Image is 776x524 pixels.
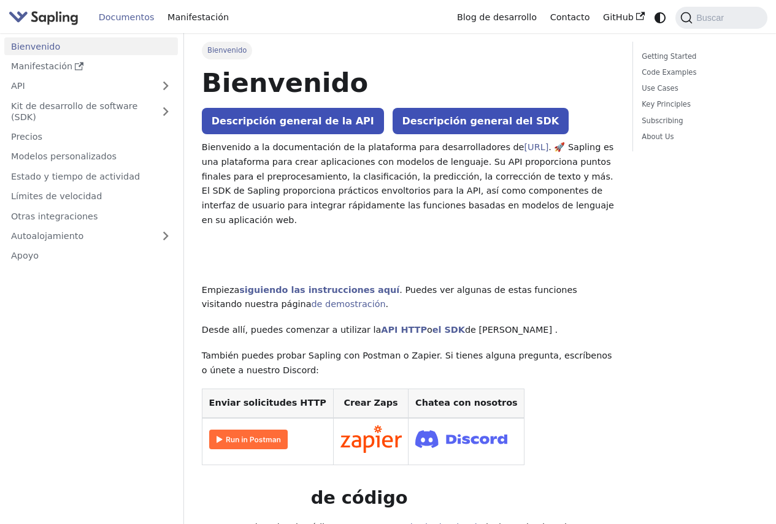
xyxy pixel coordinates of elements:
font: Estado y tiempo de actividad [11,172,140,181]
font: Crear Zaps [344,398,398,408]
a: GitHub [596,8,651,27]
font: Chatea con nosotros [415,398,518,408]
a: Code Examples [642,67,754,78]
button: Switch between dark and light mode (currently system mode) [651,9,669,26]
a: API HTTP [381,325,427,335]
font: Desde allí, puedes comenzar a utilizar la [202,325,382,335]
a: Blog de desarrollo [450,8,544,27]
font: . 🚀 Sapling es una plataforma para crear aplicaciones con modelos de lenguaje. Su API proporciona... [202,142,614,225]
font: Bienvenido [207,46,247,55]
font: Precios [11,132,42,142]
font: Manifestación [11,61,72,71]
font: Kit de desarrollo de software (SDK) [11,101,137,122]
img: Sapling.ai [9,9,79,26]
button: Expand sidebar category 'API' [153,77,178,95]
a: Kit de desarrollo de software (SDK) [4,97,153,126]
font: Buscar [696,13,724,23]
a: Contacto [544,8,596,27]
nav: Breadcrumbs [202,42,615,59]
a: Documentos [92,8,161,27]
img: Run in Postman [209,430,288,449]
font: Modelos personalizados [11,151,117,161]
a: Manifestación [161,8,236,27]
font: de [PERSON_NAME] . [465,325,558,335]
button: Search (Command+K) [675,7,767,29]
a: Manifestación [4,58,178,75]
a: Estado y tiempo de actividad [4,167,178,185]
font: Autoalojamiento [11,231,83,241]
a: [URL] [524,142,548,152]
font: de código [311,487,408,508]
font: Blog de desarrollo [457,12,537,22]
button: Expand sidebar category 'SDK' [153,97,178,126]
a: Bienvenido [4,37,178,55]
font: API [11,81,25,91]
font: Descripción general del SDK [402,115,559,127]
font: Contacto [550,12,590,22]
font: También puedes probar Sapling con Postman o Zapier. Si tienes alguna pregunta, escríbenos o únete... [202,351,612,375]
font: Bienvenido a la documentación de la plataforma para desarrolladores de [202,142,524,152]
font: Otras integraciones [11,211,98,221]
font: Enviar solicitudes HTTP [209,398,326,408]
a: Modelos personalizados [4,148,178,165]
font: o [427,325,432,335]
a: Sapling.aiSapling.ai [9,9,83,26]
font: . [386,299,389,309]
a: Subscribing [642,115,754,127]
a: Descripción general de la API [202,108,384,134]
a: Límites de velocidad [4,188,178,205]
font: Bienvenido [11,42,60,51]
font: Apoyo [11,251,39,260]
font: Documentos [99,12,155,22]
a: About Us [642,131,754,143]
a: Key Principles [642,99,754,110]
font: Descripción general de la API [212,115,374,127]
font: Límites de velocidad [11,191,102,201]
a: de demostración [311,299,385,309]
a: siguiendo las instrucciones aquí [239,285,399,295]
img: Join Discord [415,427,507,452]
img: Connect in Zapier [340,425,402,454]
a: Apoyo [4,247,178,265]
font: Bienvenido [202,67,368,98]
a: Precios [4,128,178,146]
a: Descripción general del SDK [393,108,569,134]
font: Empieza [202,285,239,295]
a: Otras integraciones [4,207,178,225]
a: Use Cases [642,83,754,94]
a: Getting Started [642,51,754,63]
a: el SDK [432,325,465,335]
font: Manifestación [167,12,229,22]
a: API [4,77,153,95]
font: GitHub [603,12,634,22]
a: Autoalojamiento [4,227,178,245]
